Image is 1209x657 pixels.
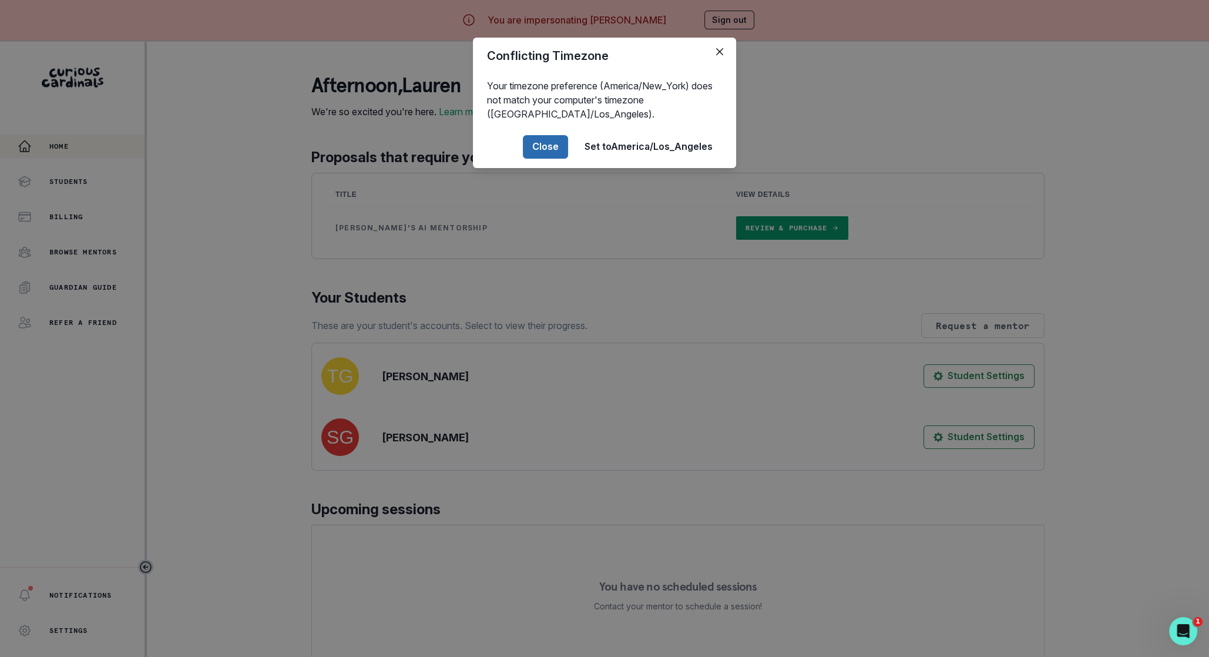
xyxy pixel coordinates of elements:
[575,135,722,159] button: Set toAmerica/Los_Angeles
[710,42,729,61] button: Close
[1169,617,1197,645] iframe: Intercom live chat
[473,74,736,126] div: Your timezone preference (America/New_York) does not match your computer's timezone ([GEOGRAPHIC_...
[1193,617,1203,626] span: 1
[473,38,736,74] header: Conflicting Timezone
[523,135,568,159] button: Close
